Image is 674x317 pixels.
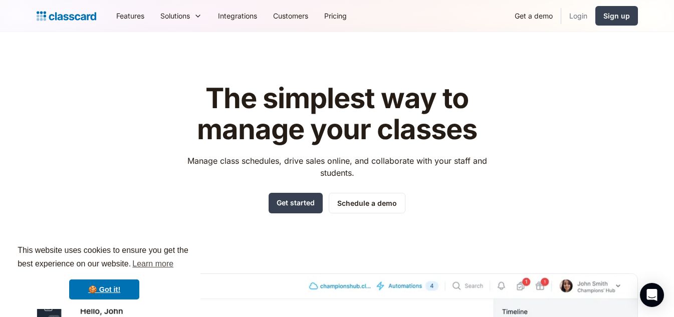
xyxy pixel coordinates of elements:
div: Solutions [160,11,190,21]
p: Manage class schedules, drive sales online, and collaborate with your staff and students. [178,155,496,179]
a: Sign up [595,6,638,26]
a: Get a demo [507,5,561,27]
a: Schedule a demo [329,193,405,213]
a: Logo [37,9,96,23]
a: Login [561,5,595,27]
a: Integrations [210,5,265,27]
div: Sign up [603,11,630,21]
div: Open Intercom Messenger [640,283,664,307]
a: Get started [269,193,323,213]
div: cookieconsent [8,235,200,309]
a: dismiss cookie message [69,279,139,299]
a: Customers [265,5,316,27]
h1: The simplest way to manage your classes [178,83,496,145]
span: This website uses cookies to ensure you get the best experience on our website. [18,244,191,271]
a: Pricing [316,5,355,27]
div: Solutions [152,5,210,27]
a: Features [108,5,152,27]
a: learn more about cookies [131,256,175,271]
